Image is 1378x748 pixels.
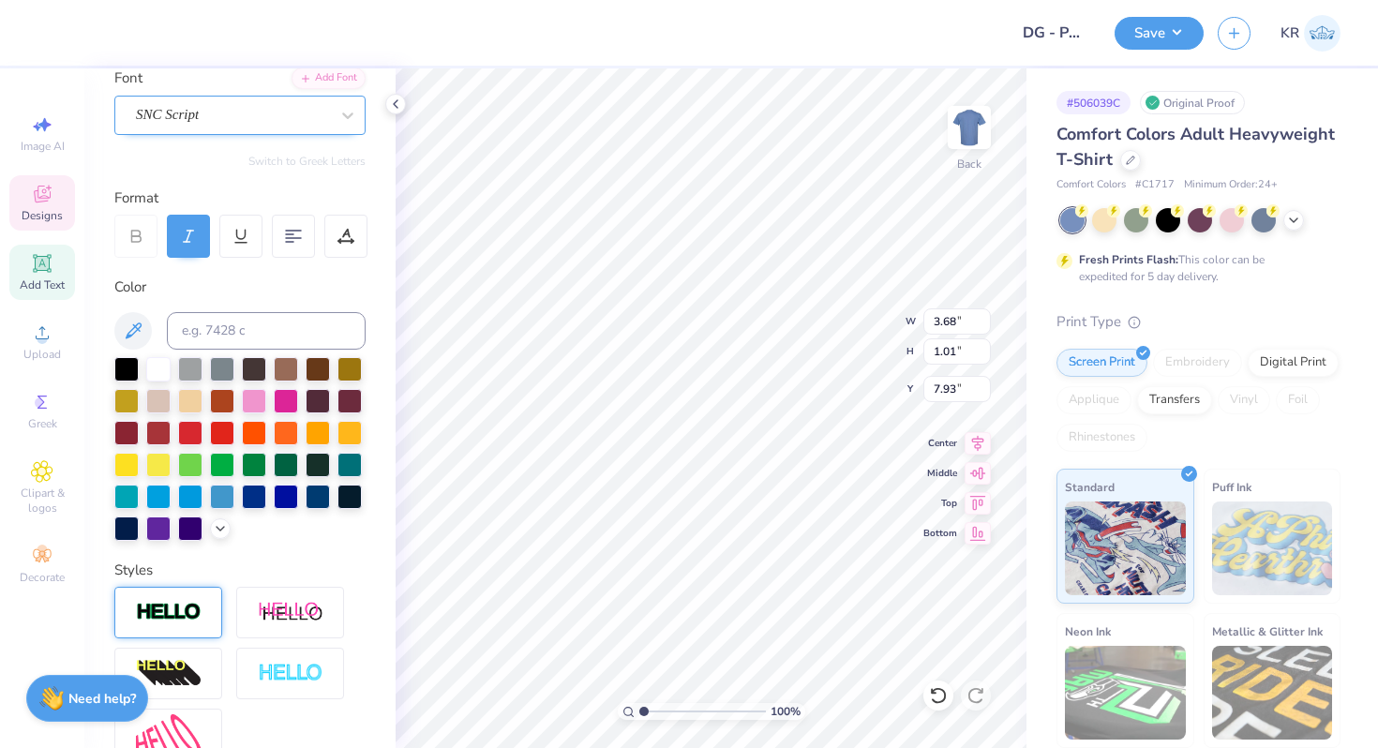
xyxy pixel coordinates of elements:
div: Back [957,156,981,172]
div: Screen Print [1056,349,1147,377]
span: Clipart & logos [9,486,75,516]
img: Shadow [258,601,323,624]
span: Add Text [20,277,65,292]
strong: Fresh Prints Flash: [1079,252,1178,267]
img: Metallic & Glitter Ink [1212,646,1333,740]
span: Designs [22,208,63,223]
span: Comfort Colors [1056,177,1126,193]
div: Digital Print [1248,349,1339,377]
span: Center [923,437,957,450]
span: Neon Ink [1065,621,1111,641]
div: Transfers [1137,386,1212,414]
img: Neon Ink [1065,646,1186,740]
div: This color can be expedited for 5 day delivery. [1079,251,1310,285]
div: Print Type [1056,311,1341,333]
div: Vinyl [1218,386,1270,414]
div: Original Proof [1140,91,1245,114]
img: Stroke [136,602,202,623]
img: Standard [1065,501,1186,595]
span: Comfort Colors Adult Heavyweight T-Shirt [1056,123,1335,171]
span: Puff Ink [1212,477,1251,497]
div: Rhinestones [1056,424,1147,452]
span: KR [1281,22,1299,44]
button: Switch to Greek Letters [248,154,366,169]
img: Negative Space [258,663,323,684]
span: Upload [23,347,61,362]
img: 3d Illusion [136,659,202,689]
img: Back [951,109,988,146]
span: Top [923,497,957,510]
div: Color [114,277,366,298]
span: Minimum Order: 24 + [1184,177,1278,193]
span: Image AI [21,139,65,154]
span: Bottom [923,527,957,540]
img: Puff Ink [1212,501,1333,595]
div: Add Font [292,67,366,89]
label: Font [114,67,142,89]
a: KR [1281,15,1341,52]
input: e.g. 7428 c [167,312,366,350]
button: Save [1115,17,1204,50]
strong: Need help? [68,690,136,708]
div: # 506039C [1056,91,1131,114]
img: Kaylee Rivera [1304,15,1341,52]
span: Metallic & Glitter Ink [1212,621,1323,641]
div: Styles [114,560,366,581]
input: Untitled Design [1009,14,1101,52]
span: Standard [1065,477,1115,497]
div: Embroidery [1153,349,1242,377]
div: Foil [1276,386,1320,414]
div: Format [114,187,367,209]
div: Applique [1056,386,1131,414]
span: # C1717 [1135,177,1175,193]
span: 100 % [771,703,801,720]
span: Middle [923,467,957,480]
span: Greek [28,416,57,431]
span: Decorate [20,570,65,585]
